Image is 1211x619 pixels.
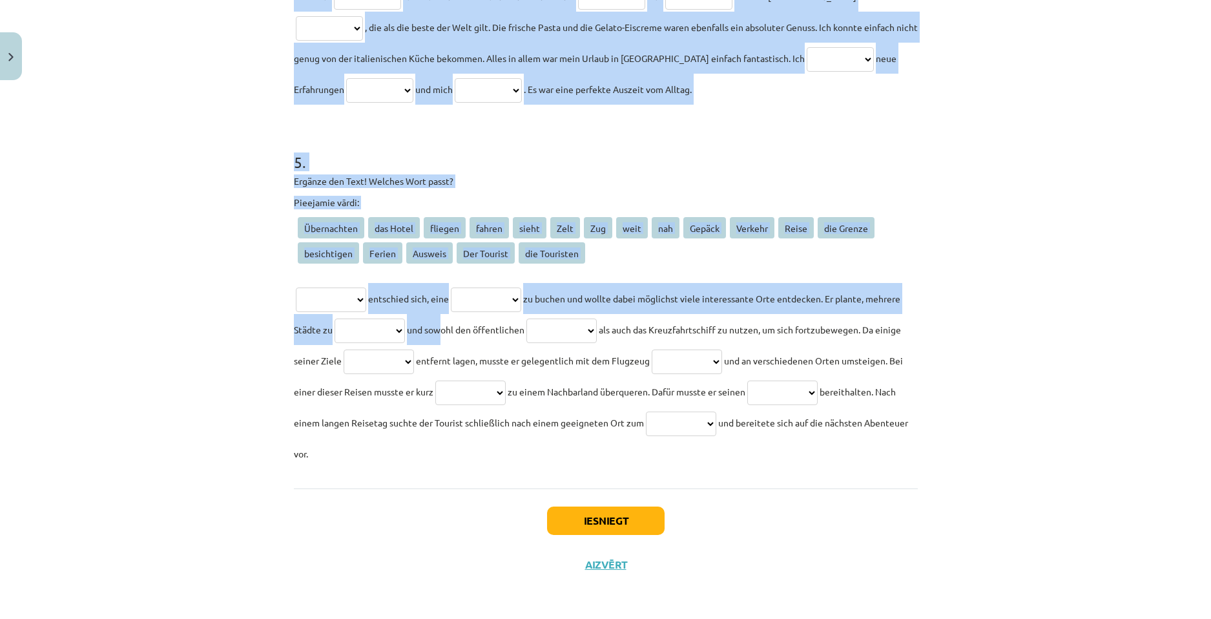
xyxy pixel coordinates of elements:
[424,217,466,238] span: fliegen
[584,217,612,238] span: Zug
[298,217,364,238] span: Übernachten
[294,174,918,188] p: Ergänze den Text! Welches Wort passt?
[508,386,745,397] span: zu einem Nachbarland überqueren. Dafür musste er seinen
[616,217,648,238] span: weit
[416,355,650,366] span: entfernt lagen, musste er gelegentlich mit dem Flugzeug
[652,217,679,238] span: nah
[294,21,918,64] span: , die als die beste der Welt gilt. Die frische Pasta und die Gelato-Eiscreme waren ebenfalls ein ...
[363,242,402,264] span: Ferien
[513,217,546,238] span: sieht
[294,293,900,335] span: zu buchen und wollte dabei möglichst viele interessante Orte entdecken. Er plante, mehrere Städte zu
[547,507,665,535] button: Iesniegt
[730,217,774,238] span: Verkehr
[524,83,692,95] span: . Es war eine perfekte Auszeit vom Alltag.
[406,242,453,264] span: Ausweis
[683,217,726,238] span: Gepäck
[368,293,449,304] span: entschied sich, eine
[550,217,580,238] span: Zelt
[519,242,585,264] span: die Touristen
[294,131,918,171] h1: 5 .
[8,53,14,61] img: icon-close-lesson-0947bae3869378f0d4975bcd49f059093ad1ed9edebbc8119c70593378902aed.svg
[298,242,359,264] span: besichtigen
[457,242,515,264] span: Der Tourist
[818,217,875,238] span: die Grenze
[778,217,814,238] span: Reise
[415,83,453,95] span: und mich
[294,417,908,459] span: und bereitete sich auf die nächsten Abenteuer vor.
[294,196,918,209] p: Pieejamie vārdi:
[470,217,509,238] span: fahren
[581,558,630,571] button: Aizvērt
[368,217,420,238] span: das Hotel
[407,324,524,335] span: und sowohl den öffentlichen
